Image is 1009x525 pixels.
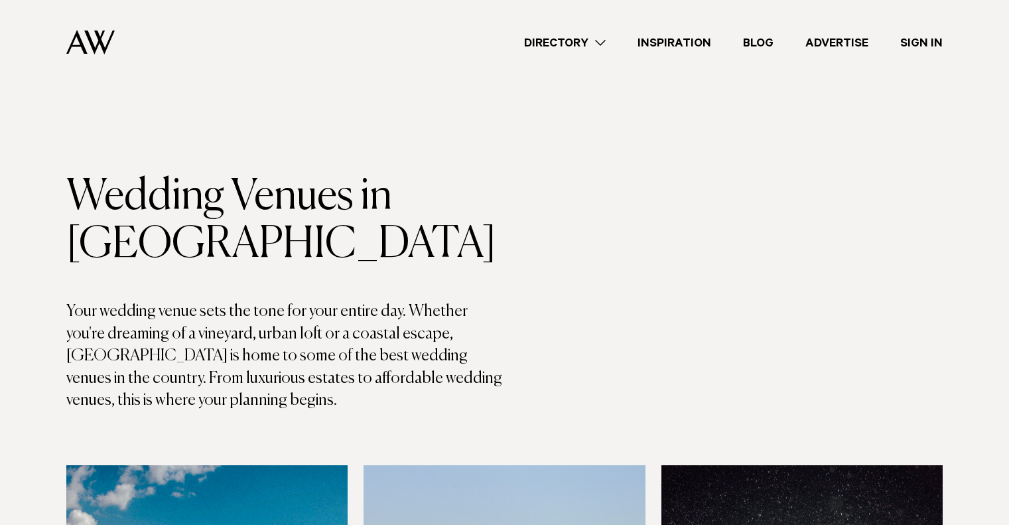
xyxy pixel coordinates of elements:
a: Inspiration [622,34,727,52]
img: Auckland Weddings Logo [66,30,115,54]
p: Your wedding venue sets the tone for your entire day. Whether you're dreaming of a vineyard, urba... [66,301,505,412]
a: Directory [508,34,622,52]
a: Advertise [789,34,884,52]
h1: Wedding Venues in [GEOGRAPHIC_DATA] [66,173,505,269]
a: Sign In [884,34,959,52]
a: Blog [727,34,789,52]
